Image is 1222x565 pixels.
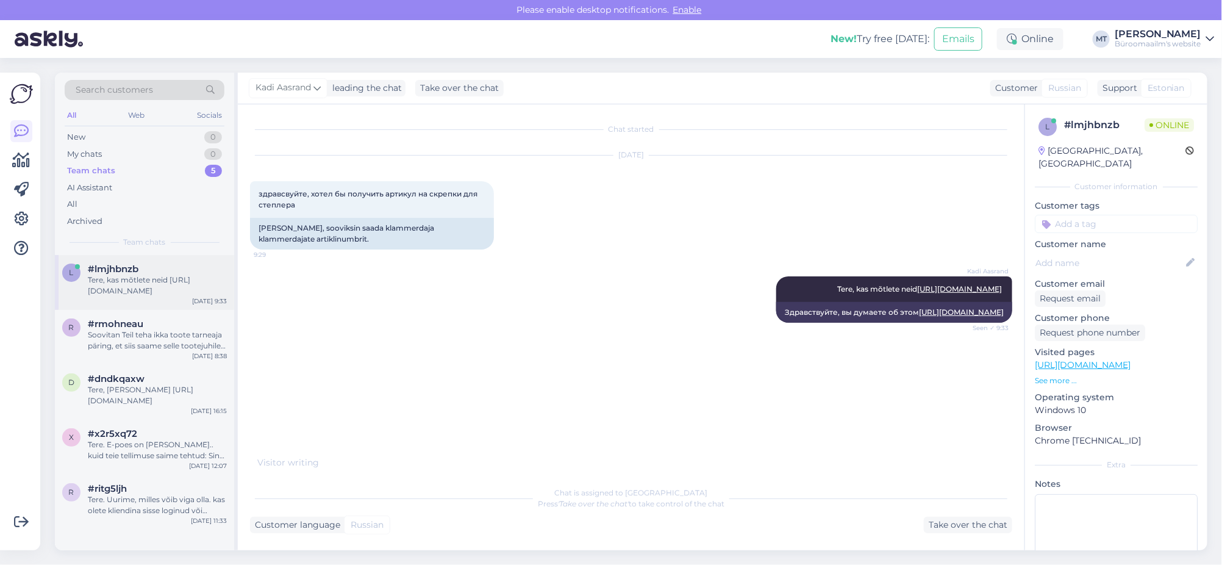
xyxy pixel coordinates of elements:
div: MT [1093,31,1110,48]
div: Socials [195,107,224,123]
div: [DATE] [250,149,1012,160]
p: Customer phone [1035,312,1198,325]
span: #ritg5ljh [88,483,127,494]
div: 0 [204,148,222,160]
span: Estonian [1148,82,1185,95]
span: Russian [351,519,384,531]
a: [PERSON_NAME]Büroomaailm's website [1115,29,1215,49]
span: Chat is assigned to [GEOGRAPHIC_DATA] [555,488,708,497]
div: Tere. E-poes on [PERSON_NAME].. kuid teie tellimuse saime tehtud: Sinu tellimuse number on: 20002... [88,439,227,461]
div: Team chats [67,165,115,177]
span: Russian [1048,82,1081,95]
div: Take over the chat [924,517,1012,533]
div: Customer [990,82,1038,95]
a: [URL][DOMAIN_NAME] [919,308,1004,317]
div: 5 [205,165,222,177]
div: Soovitan Teil teha ikka toote tarneaja päring, et siis saame selle tootejuhile edasi saata ning t... [88,329,227,351]
div: Extra [1035,459,1198,470]
div: Take over the chat [415,80,504,96]
p: Customer email [1035,278,1198,290]
img: Askly Logo [10,82,33,106]
b: New! [831,33,857,45]
div: Try free [DATE]: [831,32,929,46]
div: [DATE] 9:33 [192,297,227,306]
div: My chats [67,148,102,160]
div: Tere, [PERSON_NAME] [URL][DOMAIN_NAME] [88,384,227,406]
div: Online [997,28,1063,50]
span: Kadi Aasrand [255,81,311,95]
div: [DATE] 16:15 [191,406,227,416]
div: Tere. Uurime, milles võib viga olla. kas olete kliendina sisse loginud või külalisena? [88,494,227,516]
span: Team chats [124,237,166,248]
div: Customer information [1035,181,1198,192]
div: Archived [67,215,102,228]
a: [URL][DOMAIN_NAME] [917,284,1002,293]
input: Add a tag [1035,215,1198,233]
div: [DATE] 8:38 [192,351,227,361]
span: Seen ✓ 9:33 [963,323,1009,333]
p: Visited pages [1035,346,1198,359]
div: Web [126,107,148,123]
div: # lmjhbnzb [1064,118,1145,132]
p: Chrome [TECHNICAL_ID] [1035,434,1198,447]
div: All [65,107,79,123]
div: Customer language [250,519,340,531]
p: See more ... [1035,375,1198,386]
p: Notes [1035,478,1198,491]
span: Enable [670,4,706,15]
span: Online [1145,118,1194,132]
span: Tere, kas mõtlete neid [837,284,1004,293]
span: #lmjhbnzb [88,264,138,275]
p: Customer tags [1035,200,1198,212]
div: [PERSON_NAME], sooviksin saada klammerdaja klammerdajate artiklinumbrit. [250,218,494,250]
div: Request phone number [1035,325,1145,341]
span: здравсвуйте, хотел бы получить артикул на скрепки для степлера [259,189,479,209]
span: #rmohneau [88,318,143,329]
div: 0 [204,131,222,143]
div: Здравствуйте, вы думаете об этом [776,302,1012,323]
span: Kadi Aasrand [963,267,1009,276]
span: #dndkqaxw [88,373,145,384]
span: r [69,323,74,332]
div: Chat started [250,124,1012,135]
p: Operating system [1035,391,1198,404]
div: Büroomaailm's website [1115,39,1201,49]
div: Visitor writing [250,456,1012,469]
a: [URL][DOMAIN_NAME] [1035,359,1131,370]
div: [GEOGRAPHIC_DATA], [GEOGRAPHIC_DATA] [1038,145,1185,170]
span: . [319,457,321,468]
span: r [69,488,74,497]
div: leading the chat [327,82,402,95]
div: [DATE] 12:07 [189,461,227,470]
div: Tere, kas mõtlete neid [URL][DOMAIN_NAME] [88,275,227,297]
div: All [67,198,77,211]
p: Browser [1035,422,1198,434]
span: #x2r5xq72 [88,428,137,439]
p: Customer name [1035,238,1198,251]
span: l [70,268,74,277]
div: [PERSON_NAME] [1115,29,1201,39]
div: AI Assistant [67,182,112,194]
i: 'Take over the chat' [558,499,629,508]
div: Request email [1035,290,1106,307]
button: Emails [934,27,982,51]
span: Search customers [76,84,153,96]
div: Support [1098,82,1137,95]
div: New [67,131,85,143]
span: Press to take control of the chat [538,499,724,508]
p: Windows 10 [1035,404,1198,417]
span: d [68,378,74,387]
span: l [1046,122,1050,131]
span: x [69,433,74,442]
span: 9:29 [254,250,299,259]
input: Add name [1035,256,1184,270]
div: [DATE] 11:33 [191,516,227,525]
